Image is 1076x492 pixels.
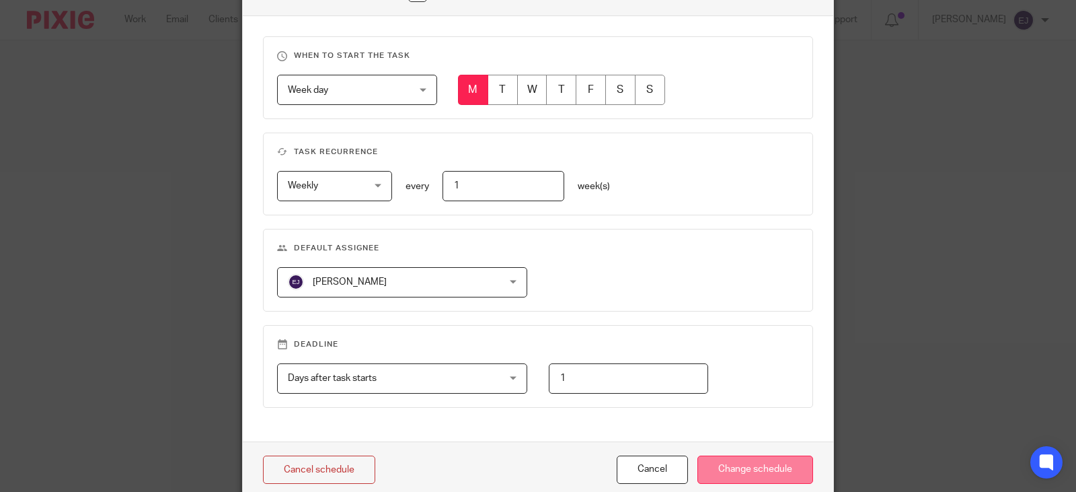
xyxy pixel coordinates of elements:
[697,456,813,485] input: Change schedule
[277,147,799,157] h3: Task recurrence
[277,339,799,350] h3: Deadline
[263,456,375,485] a: Cancel schedule
[288,274,304,290] img: svg%3E
[617,456,688,485] button: Cancel
[277,50,799,61] h3: When to start the task
[406,180,429,193] p: every
[578,182,610,191] span: week(s)
[313,277,387,287] span: [PERSON_NAME]
[288,85,328,95] span: Week day
[288,181,318,190] span: Weekly
[277,243,799,254] h3: Default assignee
[288,374,377,383] span: Days after task starts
